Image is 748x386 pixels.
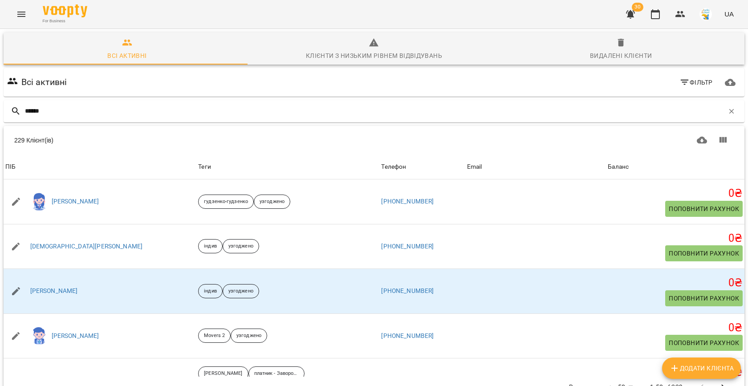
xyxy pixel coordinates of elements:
span: 30 [632,3,643,12]
div: Email [467,162,482,172]
div: ПІБ [5,162,16,172]
h5: 0 ₴ [608,187,743,200]
h5: 0 ₴ [608,276,743,290]
button: Поповнити рахунок [665,335,743,351]
span: Поповнити рахунок [669,248,739,259]
div: Телефон [381,162,406,172]
button: Показати колонки [712,130,734,151]
div: [PERSON_NAME] [198,366,248,381]
button: Додати клієнта [662,358,741,379]
a: [PHONE_NUMBER] [381,243,434,250]
p: узгоджено [228,288,253,295]
img: 74dea86e6e045e01ef442293a8be8b5a.png [30,327,48,345]
p: узгоджено [236,332,261,340]
a: [PERSON_NAME] [52,197,99,206]
div: узгоджено [231,329,267,343]
span: For Business [43,18,87,24]
div: Sort [5,162,16,172]
div: узгоджено [223,239,259,253]
div: Movers 2 [198,329,231,343]
button: Поповнити рахунок [665,290,743,306]
div: платник - Заворотня [248,366,305,381]
p: узгоджено [260,198,285,206]
h5: 0 ₴ [608,366,743,379]
div: Sort [467,162,482,172]
div: індив [198,239,223,253]
div: гудзенко-гудзенко [198,195,254,209]
span: Телефон [381,162,463,172]
p: платник - Заворотня [254,370,299,378]
span: Поповнити рахунок [669,293,739,304]
div: Sort [608,162,629,172]
a: [DEMOGRAPHIC_DATA][PERSON_NAME] [30,242,143,251]
p: Movers 2 [204,332,225,340]
span: Фільтр [679,77,713,88]
a: [PERSON_NAME] [52,332,99,341]
div: Sort [381,162,406,172]
p: узгоджено [228,243,253,250]
span: Поповнити рахунок [669,203,739,214]
span: Додати клієнта [669,363,734,374]
button: UA [721,6,737,22]
p: [PERSON_NAME] [204,370,242,378]
a: [PHONE_NUMBER] [381,332,434,339]
h5: 0 ₴ [608,232,743,245]
div: Table Toolbar [4,126,744,154]
button: Поповнити рахунок [665,245,743,261]
button: Завантажити CSV [691,130,713,151]
span: Поповнити рахунок [669,337,739,348]
p: індив [204,243,217,250]
div: узгоджено [223,284,259,298]
img: 38072b7c2e4bcea27148e267c0c485b2.jpg [699,8,712,20]
div: Теги [198,162,378,172]
a: [PERSON_NAME] [30,287,78,296]
span: ПІБ [5,162,195,172]
div: Всі активні [107,50,146,61]
a: [PHONE_NUMBER] [381,198,434,205]
img: Voopty Logo [43,4,87,17]
img: 9a20e5624958de7994d5f7f274d13f92.png [30,193,48,211]
button: Поповнити рахунок [665,201,743,217]
h6: Всі активні [21,75,67,89]
span: UA [724,9,734,19]
h5: 0 ₴ [608,321,743,335]
span: Email [467,162,605,172]
button: Menu [11,4,32,25]
a: [PHONE_NUMBER] [381,287,434,294]
p: індив [204,288,217,295]
span: Баланс [608,162,743,172]
div: узгоджено [254,195,290,209]
div: 229 Клієнт(ів) [14,136,372,145]
div: індив [198,284,223,298]
button: Фільтр [676,74,716,90]
div: Клієнти з низьким рівнем відвідувань [306,50,442,61]
div: Баланс [608,162,629,172]
p: гудзенко-гудзенко [204,198,248,206]
div: Видалені клієнти [590,50,652,61]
